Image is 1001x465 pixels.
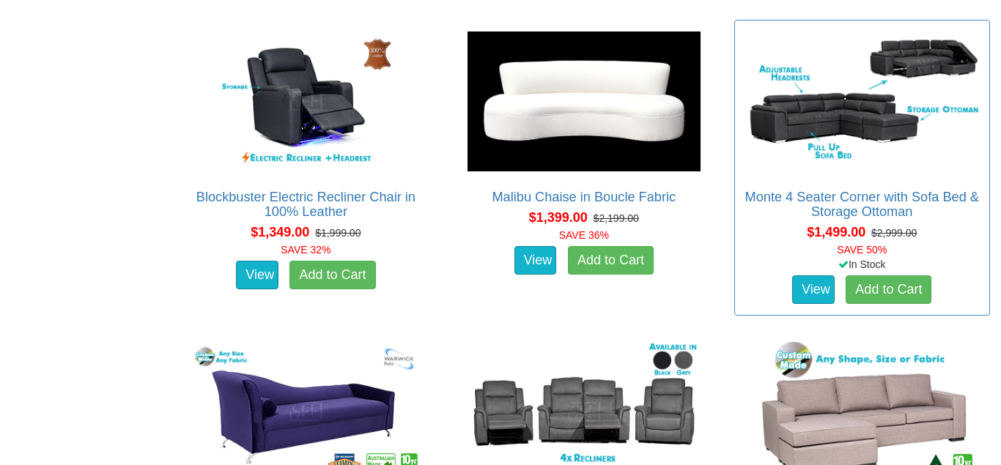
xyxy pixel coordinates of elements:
del: $2,199.00 [594,212,639,224]
del: $1,999.00 [315,227,361,239]
img: Monte 4 Seater Corner with Sofa Bed & Storage Ottoman [742,28,982,174]
span: $1,349.00 [251,225,309,239]
a: View [236,261,278,290]
span: $1,499.00 [807,225,865,239]
font: SAVE 36% [559,229,609,241]
img: Malibu Chaise in Boucle Fabric [464,28,703,174]
a: Add to Cart [568,246,654,275]
a: View [792,275,835,305]
del: $2,999.00 [871,227,917,239]
font: SAVE 32% [281,244,330,256]
a: View [514,246,557,275]
div: In Stock [731,257,993,272]
span: $1,399.00 [529,210,588,225]
a: Blockbuster Electric Recliner Chair in 100% Leather [196,190,415,219]
font: SAVE 50% [837,244,887,256]
a: Add to Cart [846,275,931,305]
img: Blockbuster Electric Recliner Chair in 100% Leather [186,28,426,174]
a: Monte 4 Seater Corner with Sofa Bed & Storage Ottoman [745,190,979,219]
a: Malibu Chaise in Boucle Fabric [492,190,676,204]
a: Add to Cart [289,261,375,290]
